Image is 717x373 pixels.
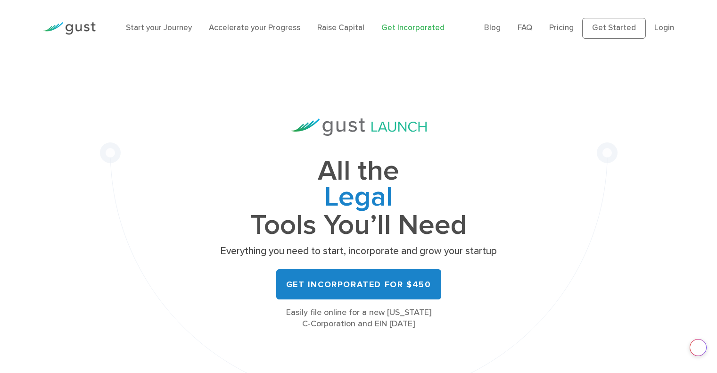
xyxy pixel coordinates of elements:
h1: All the Tools You’ll Need [217,158,500,238]
a: Accelerate your Progress [209,23,300,33]
a: Get Incorporated [381,23,445,33]
span: Legal [217,184,500,213]
a: Raise Capital [317,23,364,33]
p: Everything you need to start, incorporate and grow your startup [217,245,500,258]
a: Blog [484,23,501,33]
a: FAQ [518,23,532,33]
a: Start your Journey [126,23,192,33]
a: Pricing [549,23,574,33]
div: Easily file online for a new [US_STATE] C-Corporation and EIN [DATE] [217,307,500,330]
a: Login [654,23,674,33]
a: Get Incorporated for $450 [276,269,441,299]
img: Gust Logo [43,22,96,35]
a: Get Started [582,18,646,39]
img: Gust Launch Logo [291,118,427,136]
